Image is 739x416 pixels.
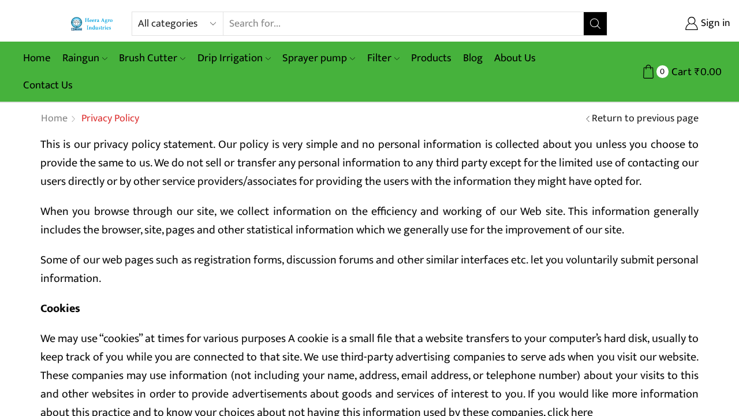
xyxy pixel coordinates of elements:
[695,63,722,81] bdi: 0.00
[40,299,80,318] strong: Cookies
[81,110,139,127] span: Privacy Policy
[405,44,457,72] a: Products
[223,12,584,35] input: Search for...
[361,44,405,72] a: Filter
[457,44,488,72] a: Blog
[57,44,113,72] a: Raingun
[17,44,57,72] a: Home
[40,112,68,127] a: Home
[40,135,699,191] p: This is our privacy policy statement. Our policy is very simple and no personal information is co...
[698,16,730,31] span: Sign in
[40,202,699,239] p: When you browse through our site, we collect information on the efficiency and working of our Web...
[625,13,730,34] a: Sign in
[277,44,361,72] a: Sprayer pump
[40,251,699,288] p: Some of our web pages such as registration forms, discussion forums and other similar interfaces ...
[592,112,699,127] a: Return to previous page
[619,61,722,83] a: 0 Cart ₹0.00
[584,12,607,35] button: Search button
[669,64,692,80] span: Cart
[192,44,277,72] a: Drip Irrigation
[488,44,542,72] a: About Us
[656,65,669,77] span: 0
[17,72,79,99] a: Contact Us
[113,44,191,72] a: Brush Cutter
[695,63,700,81] span: ₹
